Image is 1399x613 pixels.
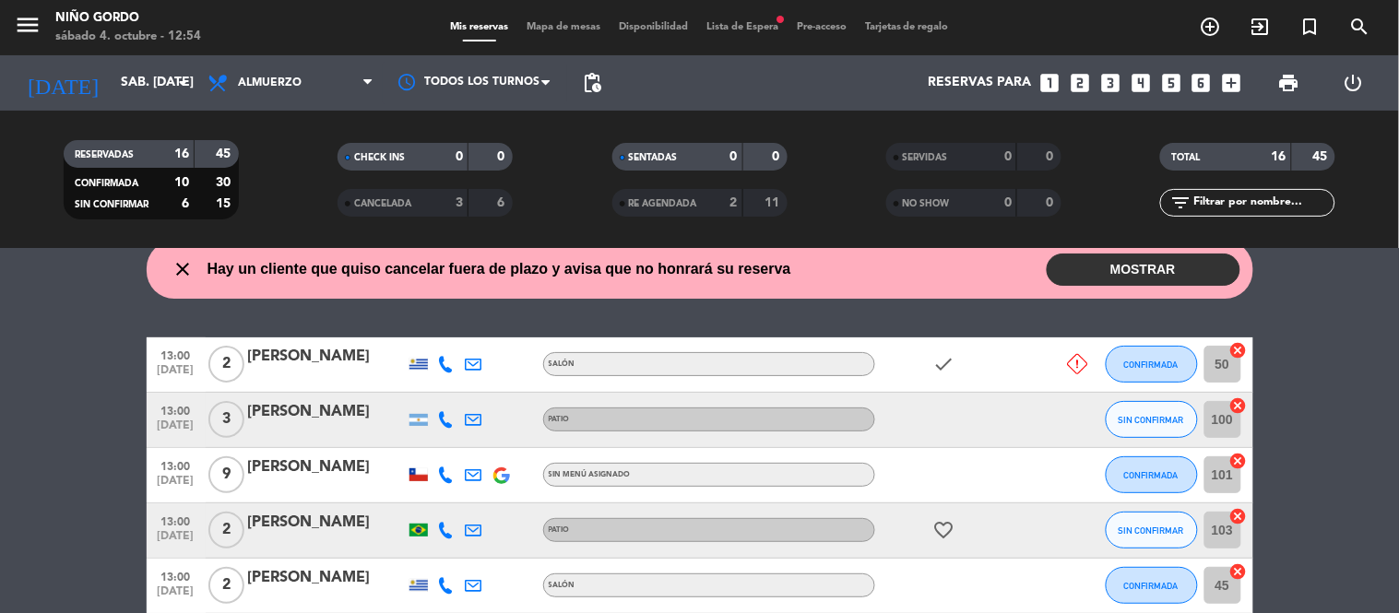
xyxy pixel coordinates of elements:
button: CONFIRMADA [1106,346,1198,383]
span: 13:00 [153,344,199,365]
span: RESERVADAS [75,150,134,159]
strong: 10 [174,176,189,189]
span: 3 [208,401,244,438]
i: add_box [1220,71,1244,95]
strong: 0 [1046,150,1057,163]
strong: 3 [456,196,463,209]
i: looks_3 [1098,71,1122,95]
span: CONFIRMADA [75,179,138,188]
span: Lista de Espera [697,22,788,32]
strong: 0 [1046,196,1057,209]
span: Disponibilidad [610,22,697,32]
div: [PERSON_NAME] [248,566,405,590]
span: Mapa de mesas [517,22,610,32]
i: close [172,258,195,280]
button: menu [14,11,41,45]
strong: 45 [216,147,234,160]
strong: 0 [730,150,738,163]
i: turned_in_not [1299,16,1322,38]
span: CONFIRMADA [1124,360,1179,370]
strong: 45 [1313,150,1332,163]
span: SIN CONFIRMAR [1119,415,1184,425]
span: SENTADAS [629,153,678,162]
strong: 16 [1272,150,1286,163]
i: looks_4 [1129,71,1153,95]
span: 13:00 [153,510,199,531]
span: [DATE] [153,364,199,385]
button: CONFIRMADA [1106,456,1198,493]
i: looks_two [1068,71,1092,95]
i: filter_list [1169,192,1192,214]
span: [DATE] [153,585,199,607]
span: TOTAL [1171,153,1200,162]
span: print [1278,72,1300,94]
span: SIN CONFIRMAR [1119,525,1184,536]
span: fiber_manual_record [775,14,786,25]
i: exit_to_app [1250,16,1272,38]
span: 2 [208,567,244,604]
span: Hay un cliente que quiso cancelar fuera de plazo y avisa que no honrará su reserva [207,257,791,281]
strong: 0 [1004,196,1012,209]
i: cancel [1229,396,1248,415]
i: cancel [1229,452,1248,470]
span: Tarjetas de regalo [856,22,958,32]
i: looks_5 [1159,71,1183,95]
span: Pre-acceso [788,22,856,32]
span: [DATE] [153,475,199,496]
strong: 2 [730,196,738,209]
span: NO SHOW [903,199,950,208]
span: CONFIRMADA [1124,470,1179,480]
span: 13:00 [153,399,199,420]
i: cancel [1229,341,1248,360]
button: CONFIRMADA [1106,567,1198,604]
span: PATIO [549,416,570,423]
strong: 15 [216,197,234,210]
span: 2 [208,346,244,383]
div: [PERSON_NAME] [248,400,405,424]
span: CONFIRMADA [1124,581,1179,591]
span: Mis reservas [441,22,517,32]
span: [DATE] [153,530,199,551]
i: menu [14,11,41,39]
div: [PERSON_NAME] [248,455,405,479]
button: SIN CONFIRMAR [1106,401,1198,438]
span: PATIO [549,526,570,534]
span: CANCELADA [354,199,411,208]
i: add_circle_outline [1200,16,1222,38]
button: SIN CONFIRMAR [1106,512,1198,548]
input: Filtrar por nombre... [1192,193,1334,213]
span: SIN CONFIRMAR [75,200,148,209]
i: looks_6 [1190,71,1214,95]
strong: 6 [498,196,509,209]
span: CHECK INS [354,153,405,162]
strong: 0 [772,150,783,163]
span: Reservas para [928,76,1031,90]
span: Sin menú asignado [549,471,631,478]
strong: 0 [498,150,509,163]
span: 13:00 [153,454,199,476]
span: 2 [208,512,244,548]
span: 9 [208,456,244,493]
span: pending_actions [581,72,603,94]
strong: 0 [456,150,463,163]
div: sábado 4. octubre - 12:54 [55,28,201,46]
span: SERVIDAS [903,153,948,162]
i: power_settings_new [1342,72,1364,94]
strong: 11 [765,196,783,209]
button: MOSTRAR [1047,253,1240,286]
i: favorite_border [933,519,955,541]
span: SALÓN [549,360,575,368]
span: [DATE] [153,419,199,441]
i: cancel [1229,507,1248,525]
div: [PERSON_NAME] [248,345,405,369]
strong: 6 [182,197,189,210]
i: arrow_drop_down [172,72,194,94]
div: LOG OUT [1322,55,1385,111]
i: search [1349,16,1371,38]
span: Almuerzo [238,77,302,89]
div: Niño Gordo [55,9,201,28]
i: looks_one [1037,71,1061,95]
span: 13:00 [153,565,199,586]
i: check [933,353,955,375]
img: google-logo.png [493,467,510,484]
